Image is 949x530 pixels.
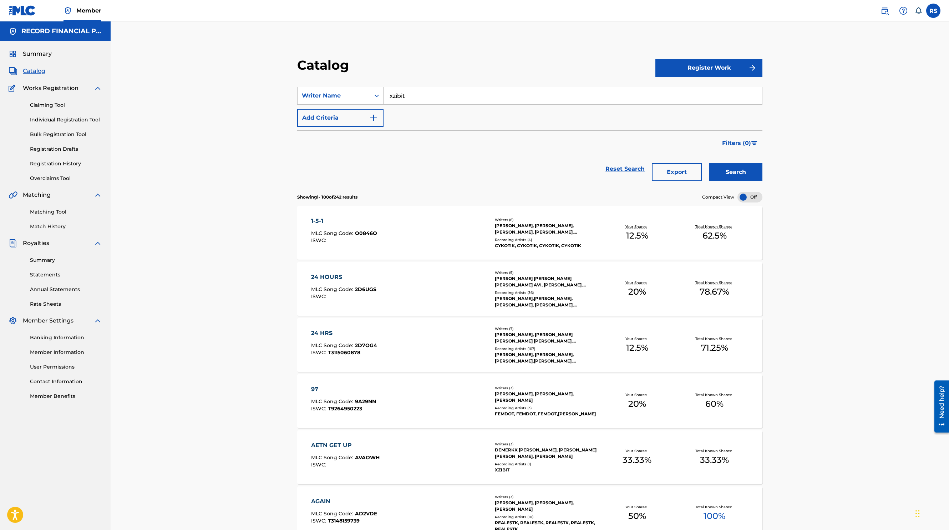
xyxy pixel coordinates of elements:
span: MLC Song Code : [311,230,355,236]
span: 62.5 % [702,229,727,242]
img: expand [93,191,102,199]
img: f7272a7cc735f4ea7f67.svg [748,64,757,72]
div: Writers ( 3 ) [495,385,599,391]
div: Writers ( 6 ) [495,217,599,222]
p: Total Known Shares: [695,336,734,341]
span: ISWC : [311,405,328,412]
span: Member Settings [23,316,73,325]
span: 2D6UGS [355,286,376,292]
span: 2D7OG4 [355,342,377,349]
a: SummarySummary [9,50,52,58]
a: AETN GET UPMLC Song Code:AVAOWHISWC:Writers (3)DEMERKK [PERSON_NAME], [PERSON_NAME] [PERSON_NAME]... [297,430,762,484]
img: filter [751,141,757,145]
span: T3115060878 [328,349,360,356]
img: expand [93,239,102,247]
button: Search [709,163,762,181]
span: MLC Song Code : [311,510,355,517]
img: search [881,6,889,15]
img: Royalties [9,239,17,247]
button: Filters (0) [718,134,762,152]
span: Member [76,6,101,15]
a: Contact Information [30,378,102,385]
span: AVAOWH [355,454,380,461]
a: Matching Tool [30,208,102,216]
div: Recording Artists ( 3 ) [495,405,599,411]
span: AD2VDE [355,510,377,517]
p: Total Known Shares: [695,504,734,510]
span: Compact View [702,194,734,200]
img: 9d2ae6d4665cec9f34b9.svg [369,114,378,122]
img: Works Registration [9,84,18,92]
span: Filters ( 0 ) [722,139,751,147]
div: AGAIN [311,497,377,506]
button: Add Criteria [297,109,384,127]
div: XZIBIT [495,467,599,473]
span: 20 % [628,285,646,298]
a: User Permissions [30,363,102,371]
div: [PERSON_NAME], [PERSON_NAME], [PERSON_NAME], [PERSON_NAME], [PERSON_NAME], [PERSON_NAME] [495,222,599,235]
div: Recording Artists ( 10 ) [495,514,599,520]
span: 12.5 % [626,341,648,354]
button: Export [652,163,702,181]
img: Matching [9,191,17,199]
span: MLC Song Code : [311,398,355,405]
span: 12.5 % [626,229,648,242]
span: ISWC : [311,349,328,356]
a: 1-5-1MLC Song Code:O0846OISWC:Writers (6)[PERSON_NAME], [PERSON_NAME], [PERSON_NAME], [PERSON_NAM... [297,206,762,260]
p: Total Known Shares: [695,224,734,229]
span: 20 % [628,397,646,410]
div: User Menu [926,4,940,18]
div: Writers ( 3 ) [495,494,599,500]
span: 9A29NN [355,398,376,405]
div: 24 HOURS [311,273,376,281]
img: Accounts [9,27,17,36]
p: Your Shares: [625,504,649,510]
div: Writer Name [302,91,366,100]
img: Member Settings [9,316,17,325]
div: CYKOTIK, CYKOTIK, CYKOTIK, CYKOTIK [495,242,599,249]
img: Summary [9,50,17,58]
p: Your Shares: [625,336,649,341]
a: Reset Search [602,161,648,177]
span: Catalog [23,67,45,75]
a: Member Benefits [30,392,102,400]
a: Statements [30,271,102,279]
h5: RECORD FINANCIAL PUBLISHING [21,27,102,35]
a: Public Search [878,4,892,18]
span: 100 % [704,510,725,522]
p: Showing 1 - 100 of 242 results [297,194,357,200]
div: [PERSON_NAME] [PERSON_NAME] [PERSON_NAME] AVI, [PERSON_NAME], [PERSON_NAME], [PERSON_NAME] [495,275,599,288]
span: Matching [23,191,51,199]
img: MLC Logo [9,5,36,16]
p: Your Shares: [625,280,649,285]
span: 60 % [705,397,724,410]
img: expand [93,84,102,92]
p: Total Known Shares: [695,448,734,454]
div: [PERSON_NAME], [PERSON_NAME], [PERSON_NAME] [495,500,599,512]
div: Recording Artists ( 1 ) [495,461,599,467]
div: Recording Artists ( 4 ) [495,237,599,242]
iframe: Chat Widget [913,496,949,530]
div: AETN GET UP [311,441,380,450]
div: Drag [915,503,920,524]
span: 50 % [628,510,646,522]
img: help [899,6,908,15]
a: Annual Statements [30,286,102,293]
span: 78.67 % [700,285,729,298]
div: Writers ( 3 ) [495,441,599,447]
span: Works Registration [23,84,78,92]
img: Catalog [9,67,17,75]
span: MLC Song Code : [311,454,355,461]
div: Recording Artists ( 167 ) [495,346,599,351]
a: Summary [30,256,102,264]
a: Rate Sheets [30,300,102,308]
div: DEMERKK [PERSON_NAME], [PERSON_NAME] [PERSON_NAME], [PERSON_NAME] [495,447,599,460]
a: Bulk Registration Tool [30,131,102,138]
div: FEMDOT, FEMDOT, FEMDOT,[PERSON_NAME] [495,411,599,417]
span: Royalties [23,239,49,247]
span: ISWC : [311,293,328,300]
span: 71.25 % [701,341,728,354]
span: ISWC : [311,517,328,524]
